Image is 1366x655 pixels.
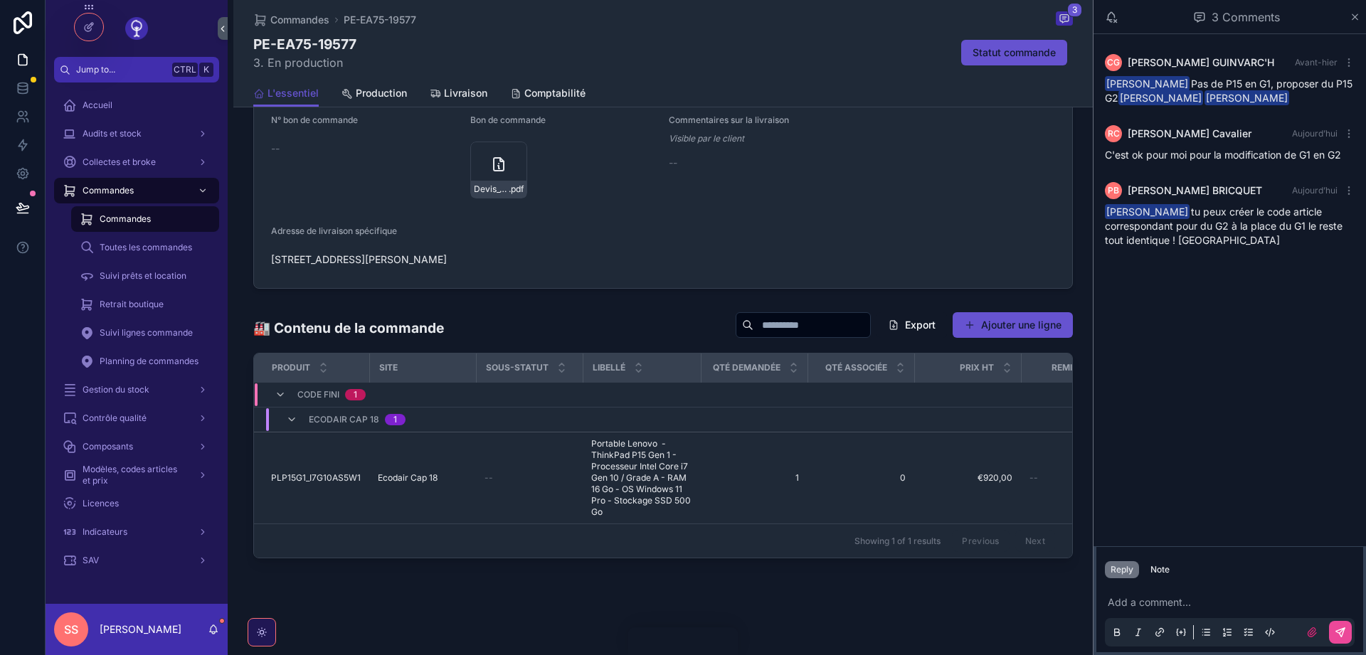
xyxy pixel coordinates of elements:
a: Commandes [253,13,329,27]
a: Suivi lignes commande [71,320,219,346]
span: [STREET_ADDRESS][PERSON_NAME] [271,252,1055,267]
span: Production [356,86,407,100]
span: Audits et stock [83,128,142,139]
a: SAV [54,548,219,573]
button: Note [1145,561,1175,578]
a: Production [341,80,407,109]
span: Ecodair Cap 18 [309,414,379,425]
span: [PERSON_NAME] [1105,76,1190,91]
span: tu peux créer le code article correspondant pour du G2 à la place du G1 le reste tout identique !... [1105,206,1343,246]
span: SS [64,621,78,638]
a: Licences [54,491,219,516]
span: N° bon de commande [271,115,358,125]
div: 1 [393,414,397,425]
span: Contrôle qualité [83,412,147,424]
a: Ajouter une ligne [953,312,1073,338]
a: Audits et stock [54,121,219,147]
span: Statut commande [973,46,1056,60]
a: Planning de commandes [71,348,219,374]
span: Qté associée [825,362,887,373]
span: Showing 1 of 1 results [854,536,941,547]
span: .pdf [509,183,524,195]
a: Contrôle qualité [54,405,219,431]
button: Export [877,312,947,338]
span: CG [1107,57,1120,68]
span: Pas de P15 en G1, proposer du P15 G2 [1105,78,1352,104]
em: Visible par le client [669,133,744,144]
a: 0 [816,472,906,484]
a: Suivi prêts et location [71,263,219,289]
span: Libellé [593,362,625,373]
button: Reply [1105,561,1139,578]
a: Ecodair Cap 18 [378,472,467,484]
a: Comptabilité [510,80,586,109]
span: [PERSON_NAME] Cavalier [1128,127,1251,141]
span: Collectes et broke [83,156,156,168]
a: Portable Lenovo - ThinkPad P15 Gen 1 - Processeur Intel Core i7 Gen 10 / Grade A - RAM 16 Go - OS... [591,438,692,518]
span: [PERSON_NAME] [1204,90,1289,105]
a: -- [485,472,574,484]
a: -- [1029,472,1119,484]
div: scrollable content [46,82,228,592]
h1: 🏭 Contenu de la commande [253,318,444,338]
span: Commentaires sur la livraison [669,115,789,125]
span: Commandes [270,13,329,27]
span: Produit [272,362,310,373]
span: Livraison [444,86,487,100]
span: Licences [83,498,119,509]
span: -- [1029,472,1038,484]
span: -- [271,142,280,156]
a: PE-EA75-19577 [344,13,416,27]
span: Planning de commandes [100,356,198,367]
a: Collectes et broke [54,149,219,175]
span: PB [1108,185,1119,196]
a: Accueil [54,92,219,118]
span: Comptabilité [524,86,586,100]
span: Remise (%) [1052,362,1101,373]
span: Retrait boutique [100,299,164,310]
span: -- [485,472,493,484]
a: L'essentiel [253,80,319,107]
span: -- [669,156,677,170]
span: L'essentiel [268,86,319,100]
span: Ecodair Cap 18 [378,472,438,484]
span: Site [379,362,398,373]
span: SAV [83,555,99,566]
a: 1 [709,472,799,484]
a: Indicateurs [54,519,219,545]
span: Code fini [297,389,339,400]
a: Retrait boutique [71,292,219,317]
span: RC [1108,128,1120,139]
span: Aujourd’hui [1292,185,1338,196]
span: [PERSON_NAME] GUINVARC'H [1128,55,1274,70]
span: 3. En production [253,54,356,71]
span: Composants [83,441,133,452]
span: Sous-statut [486,362,549,373]
span: Toutes les commandes [100,242,192,253]
a: Modèles, codes articles et prix [54,462,219,488]
span: Devis_vente_BRIDGE-(1) [474,183,509,195]
h1: PE-EA75-19577 [253,34,356,54]
a: Composants [54,434,219,459]
span: Bon de commande [470,115,546,125]
span: Jump to... [76,64,166,75]
a: Livraison [430,80,487,109]
span: [PERSON_NAME] [1118,90,1203,105]
span: Indicateurs [83,526,127,538]
span: Aujourd’hui [1292,128,1338,139]
span: Suivi lignes commande [100,327,193,339]
button: Jump to...CtrlK [54,57,219,82]
div: 1 [354,389,357,400]
span: 3 [1067,3,1082,17]
span: Accueil [83,100,112,111]
span: Prix HT [960,362,994,373]
button: 3 [1056,11,1073,28]
p: [PERSON_NAME] [100,622,181,637]
span: Qté demandée [713,362,780,373]
a: Commandes [54,178,219,203]
span: Adresse de livraison spécifique [271,225,397,236]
